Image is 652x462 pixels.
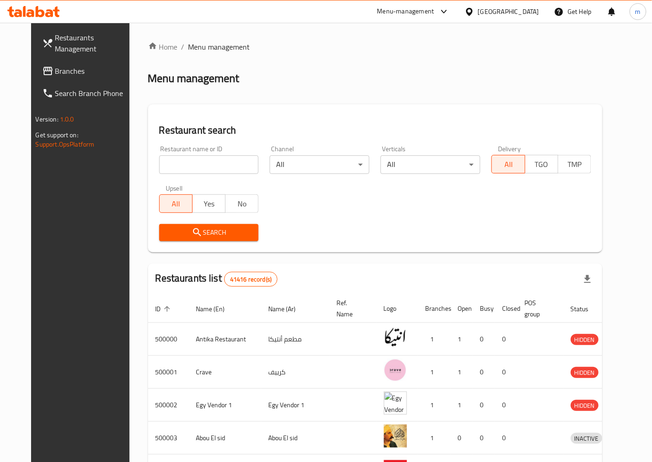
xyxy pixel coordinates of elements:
[159,123,592,137] h2: Restaurant search
[384,359,407,382] img: Crave
[261,389,329,422] td: Egy Vendor 1
[478,6,539,17] div: [GEOGRAPHIC_DATA]
[166,185,183,192] label: Upsell
[192,194,226,213] button: Yes
[189,323,261,356] td: Antika Restaurant
[418,389,451,422] td: 1
[451,422,473,455] td: 0
[196,197,222,211] span: Yes
[55,88,133,99] span: Search Branch Phone
[159,224,259,241] button: Search
[60,113,74,125] span: 1.0.0
[35,60,140,82] a: Branches
[418,422,451,455] td: 1
[148,422,189,455] td: 500003
[384,424,407,448] img: Abou El sid
[384,326,407,349] img: Antika Restaurant
[181,41,185,52] li: /
[571,400,599,411] span: HIDDEN
[148,41,603,52] nav: breadcrumb
[261,356,329,389] td: كرييف
[491,155,525,173] button: All
[473,389,495,422] td: 0
[36,138,95,150] a: Support.OpsPlatform
[189,356,261,389] td: Crave
[224,272,278,287] div: Total records count
[525,297,552,320] span: POS group
[163,197,189,211] span: All
[337,297,365,320] span: Ref. Name
[451,356,473,389] td: 1
[225,194,258,213] button: No
[495,323,517,356] td: 0
[473,422,495,455] td: 0
[473,323,495,356] td: 0
[55,65,133,77] span: Branches
[495,422,517,455] td: 0
[148,356,189,389] td: 500001
[571,334,599,345] span: HIDDEN
[225,275,277,284] span: 41416 record(s)
[418,323,451,356] td: 1
[377,6,434,17] div: Menu-management
[496,158,521,171] span: All
[381,155,480,174] div: All
[635,6,641,17] span: m
[148,71,239,86] h2: Menu management
[155,303,173,314] span: ID
[473,356,495,389] td: 0
[495,295,517,323] th: Closed
[571,303,601,314] span: Status
[155,271,278,287] h2: Restaurants list
[35,82,140,104] a: Search Branch Phone
[571,367,599,378] span: HIDDEN
[167,227,252,238] span: Search
[576,268,599,290] div: Export file
[571,433,602,444] span: INACTIVE
[196,303,237,314] span: Name (En)
[188,41,250,52] span: Menu management
[270,155,369,174] div: All
[269,303,308,314] span: Name (Ar)
[558,155,591,173] button: TMP
[261,323,329,356] td: مطعم أنتيكا
[148,41,178,52] a: Home
[562,158,587,171] span: TMP
[148,323,189,356] td: 500000
[525,155,558,173] button: TGO
[35,26,140,60] a: Restaurants Management
[473,295,495,323] th: Busy
[451,323,473,356] td: 1
[229,197,255,211] span: No
[451,389,473,422] td: 1
[36,113,58,125] span: Version:
[55,32,133,54] span: Restaurants Management
[495,389,517,422] td: 0
[36,129,78,141] span: Get support on:
[495,356,517,389] td: 0
[384,391,407,415] img: Egy Vendor 1
[418,295,451,323] th: Branches
[148,389,189,422] td: 500002
[159,194,193,213] button: All
[159,155,259,174] input: Search for restaurant name or ID..
[189,422,261,455] td: Abou El sid
[418,356,451,389] td: 1
[376,295,418,323] th: Logo
[189,389,261,422] td: Egy Vendor 1
[261,422,329,455] td: Abou El sid
[529,158,555,171] span: TGO
[451,295,473,323] th: Open
[498,146,521,152] label: Delivery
